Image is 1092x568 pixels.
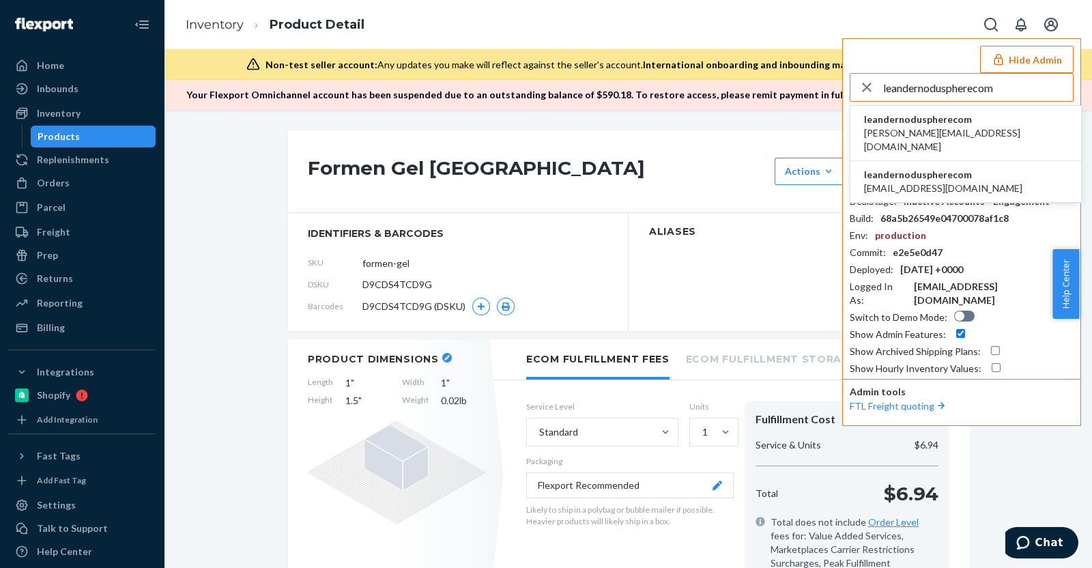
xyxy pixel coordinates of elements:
[8,472,156,489] a: Add Fast Tag
[186,88,1057,102] p: Your Flexport Omnichannel account has been suspended due to an outstanding balance of $ 590.18 . ...
[686,339,900,377] li: Ecom Fulfillment Storage Fees
[37,414,98,425] div: Add Integration
[702,425,708,439] div: 1
[850,328,946,341] div: Show Admin Features :
[37,248,58,262] div: Prep
[8,517,156,539] button: Talk to Support
[37,321,65,335] div: Billing
[539,425,578,439] div: Standard
[345,376,390,390] span: 1
[1037,11,1065,38] button: Open account menu
[15,18,73,31] img: Flexport logo
[864,113,1067,126] span: leandernoduspherecom
[8,384,156,406] a: Shopify
[756,438,821,452] p: Service & Units
[868,516,919,528] a: Order Level
[538,425,539,439] input: Standard
[893,246,943,259] div: e2e5e0d47
[8,412,156,428] a: Add Integration
[526,401,678,412] label: Service Level
[358,395,362,406] span: "
[775,158,847,185] button: Actions
[850,263,893,276] div: Deployed :
[308,158,768,185] h1: Formen Gel [GEOGRAPHIC_DATA]
[37,296,83,310] div: Reporting
[8,78,156,100] a: Inbounds
[308,300,362,312] span: Barcodes
[850,246,886,259] div: Commit :
[8,172,156,194] a: Orders
[864,182,1022,195] span: [EMAIL_ADDRESS][DOMAIN_NAME]
[186,17,244,32] a: Inventory
[441,394,485,408] span: 0.02 lb
[884,480,938,507] p: $6.94
[308,227,607,240] span: identifiers & barcodes
[37,225,70,239] div: Freight
[850,385,1074,399] p: Admin tools
[875,229,926,242] div: production
[362,300,465,313] span: D9CDS4TCD9G (DSKU)
[526,455,734,467] p: Packaging
[175,5,375,45] ol: breadcrumbs
[850,311,947,324] div: Switch to Demo Mode :
[37,272,73,285] div: Returns
[864,168,1022,182] span: leandernoduspherecom
[270,17,364,32] a: Product Detail
[308,394,333,408] span: Height
[308,353,439,365] h2: Product Dimensions
[8,317,156,339] a: Billing
[362,278,432,292] span: D9CDS4TCD9G
[345,394,390,408] span: 1.5
[689,401,734,412] label: Units
[701,425,702,439] input: 1
[37,59,64,72] div: Home
[8,102,156,124] a: Inventory
[785,165,837,178] div: Actions
[128,11,156,38] button: Close Navigation
[880,212,1009,225] div: 68a5b26549e04700078af1c8
[1007,11,1035,38] button: Open notifications
[8,292,156,314] a: Reporting
[883,74,1073,101] input: Search or paste seller ID
[8,494,156,516] a: Settings
[37,82,78,96] div: Inbounds
[850,362,981,375] div: Show Hourly Inventory Values :
[441,376,485,390] span: 1
[756,487,778,500] p: Total
[980,46,1074,73] button: Hide Admin
[8,361,156,383] button: Integrations
[8,55,156,76] a: Home
[308,279,362,290] span: DSKU
[37,201,66,214] div: Parcel
[8,244,156,266] a: Prep
[850,400,948,412] a: FTL Freight quoting
[37,153,109,167] div: Replenishments
[8,197,156,218] a: Parcel
[526,472,734,498] button: Flexport Recommended
[402,394,429,408] span: Weight
[37,365,94,379] div: Integrations
[37,106,81,120] div: Inventory
[265,58,996,72] div: Any updates you make will reflect against the seller's account.
[37,388,70,402] div: Shopify
[1005,527,1078,561] iframe: Opens a widget where you can chat to one of our agents
[1052,249,1079,319] button: Help Center
[351,377,354,388] span: "
[8,445,156,467] button: Fast Tags
[8,221,156,243] a: Freight
[8,541,156,563] a: Help Center
[37,449,81,463] div: Fast Tags
[977,11,1005,38] button: Open Search Box
[31,126,156,147] a: Products
[37,176,70,190] div: Orders
[446,377,450,388] span: "
[915,438,938,452] p: $6.94
[37,474,86,486] div: Add Fast Tag
[526,339,670,380] li: Ecom Fulfillment Fees
[914,280,1074,307] div: [EMAIL_ADDRESS][DOMAIN_NAME]
[265,59,377,70] span: Non-test seller account:
[850,212,874,225] div: Build :
[900,263,963,276] div: [DATE] +0000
